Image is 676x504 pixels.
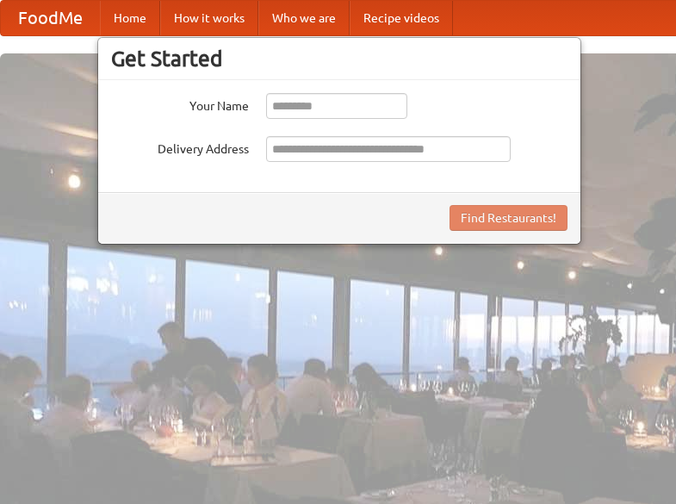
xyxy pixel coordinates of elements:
[111,93,249,115] label: Your Name
[111,46,567,72] h3: Get Started
[450,205,567,231] button: Find Restaurants!
[350,1,453,35] a: Recipe videos
[111,136,249,158] label: Delivery Address
[100,1,160,35] a: Home
[258,1,350,35] a: Who we are
[160,1,258,35] a: How it works
[1,1,100,35] a: FoodMe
